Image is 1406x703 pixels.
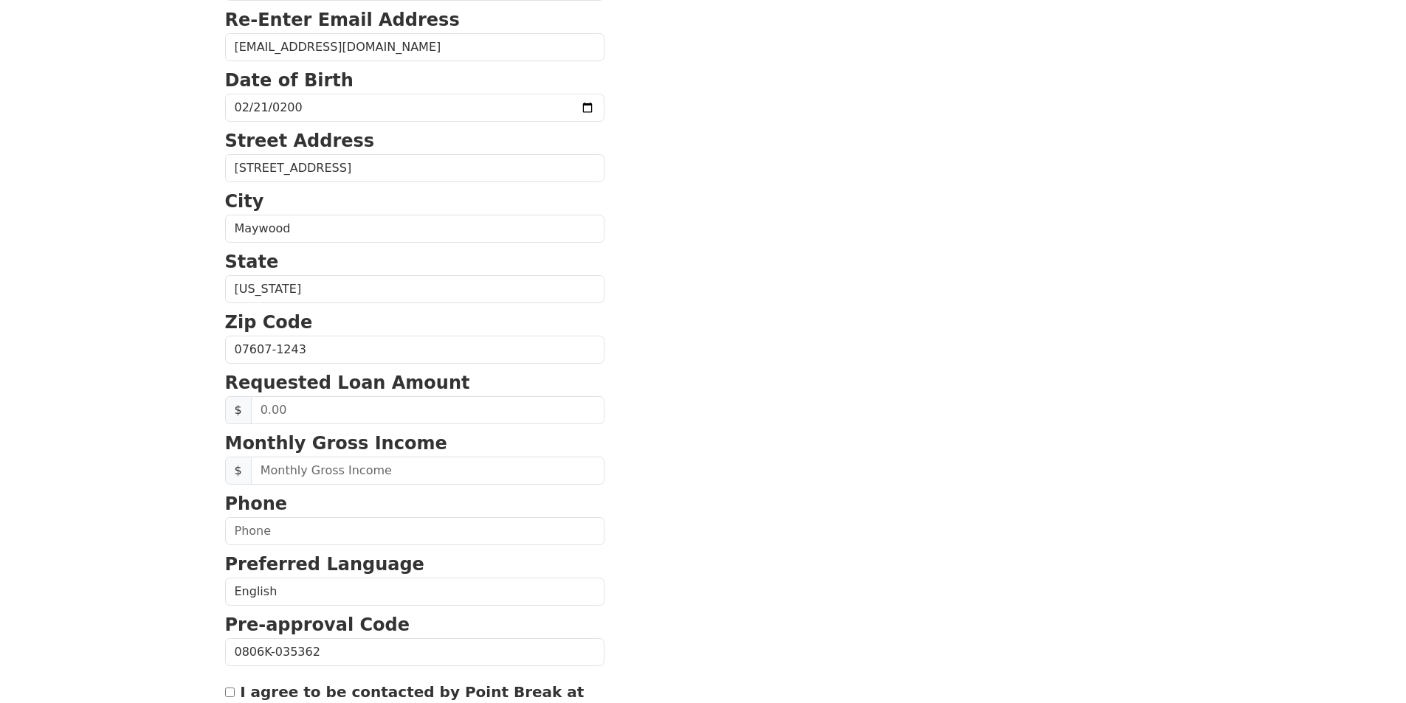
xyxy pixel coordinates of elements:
[225,494,288,514] strong: Phone
[225,70,354,91] strong: Date of Birth
[225,373,470,393] strong: Requested Loan Amount
[225,430,604,457] p: Monthly Gross Income
[225,638,604,666] input: Pre-approval Code
[225,457,252,485] span: $
[225,215,604,243] input: City
[225,10,460,30] strong: Re-Enter Email Address
[225,396,252,424] span: $
[251,457,604,485] input: Monthly Gross Income
[225,191,264,212] strong: City
[225,517,604,545] input: Phone
[225,614,410,635] strong: Pre-approval Code
[225,33,604,61] input: Re-Enter Email Address
[225,131,375,151] strong: Street Address
[225,154,604,182] input: Street Address
[225,312,313,333] strong: Zip Code
[225,252,279,272] strong: State
[251,396,604,424] input: 0.00
[225,336,604,364] input: Zip Code
[225,554,424,575] strong: Preferred Language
